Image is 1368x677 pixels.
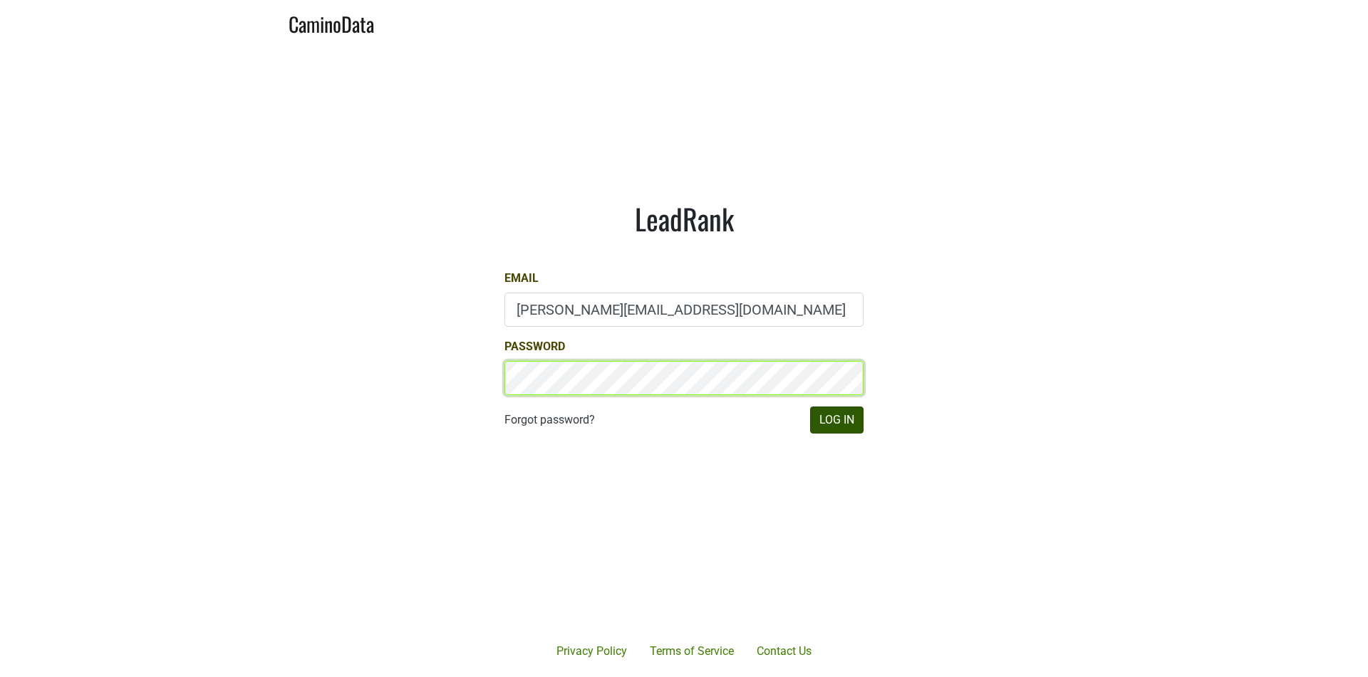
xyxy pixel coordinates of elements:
h1: LeadRank [504,201,864,236]
label: Email [504,270,539,287]
button: Log In [810,406,864,434]
label: Password [504,338,565,355]
a: CaminoData [289,6,374,39]
a: Contact Us [745,637,823,666]
a: Privacy Policy [545,637,638,666]
a: Forgot password? [504,411,595,429]
a: Terms of Service [638,637,745,666]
